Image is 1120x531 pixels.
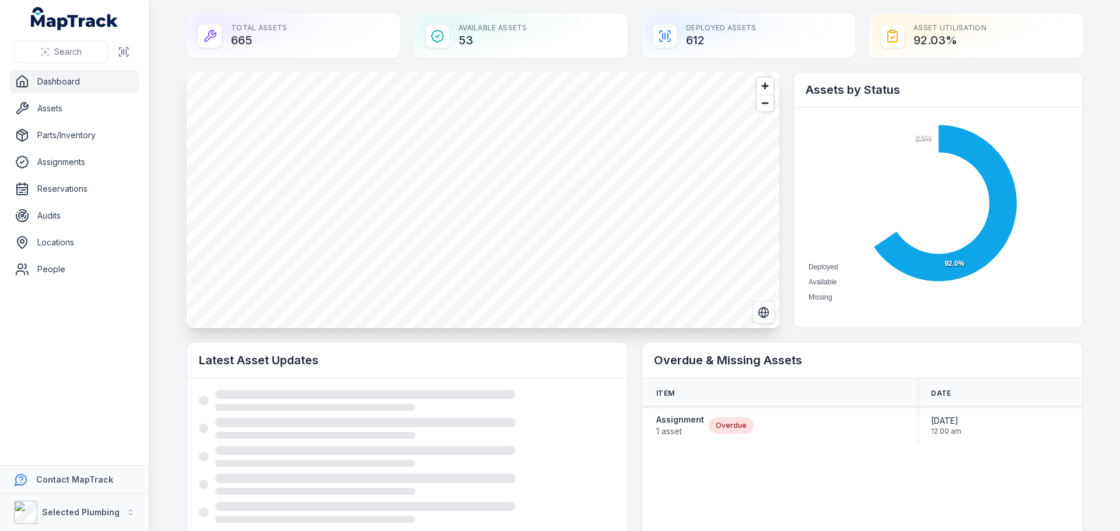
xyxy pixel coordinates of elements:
[9,124,139,147] a: Parts/Inventory
[931,415,961,436] time: 9/10/2025, 12:00:00 AM
[42,507,120,517] strong: Selected Plumbing
[9,177,139,201] a: Reservations
[9,97,139,120] a: Assets
[9,258,139,281] a: People
[808,293,832,301] span: Missing
[752,301,775,323] button: Switch to Satellite View
[656,425,704,437] span: 1 asset
[806,82,1070,98] h2: Assets by Status
[931,415,961,427] span: [DATE]
[931,389,951,398] span: Date
[656,414,704,425] strong: Assignment
[757,94,773,111] button: Zoom out
[36,474,113,484] strong: Contact MapTrack
[656,389,674,398] span: Item
[14,41,108,63] button: Search
[9,231,139,254] a: Locations
[9,204,139,227] a: Audits
[656,414,704,437] a: Assignment1 asset
[808,278,836,286] span: Available
[187,72,779,328] canvas: Map
[654,352,1070,368] h2: Overdue & Missing Assets
[54,46,82,58] span: Search
[757,78,773,94] button: Zoom in
[199,352,615,368] h2: Latest Asset Updates
[709,417,754,434] div: Overdue
[31,7,118,30] a: MapTrack
[931,427,961,436] span: 12:00 am
[9,70,139,93] a: Dashboard
[9,150,139,174] a: Assignments
[808,263,838,271] span: Deployed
